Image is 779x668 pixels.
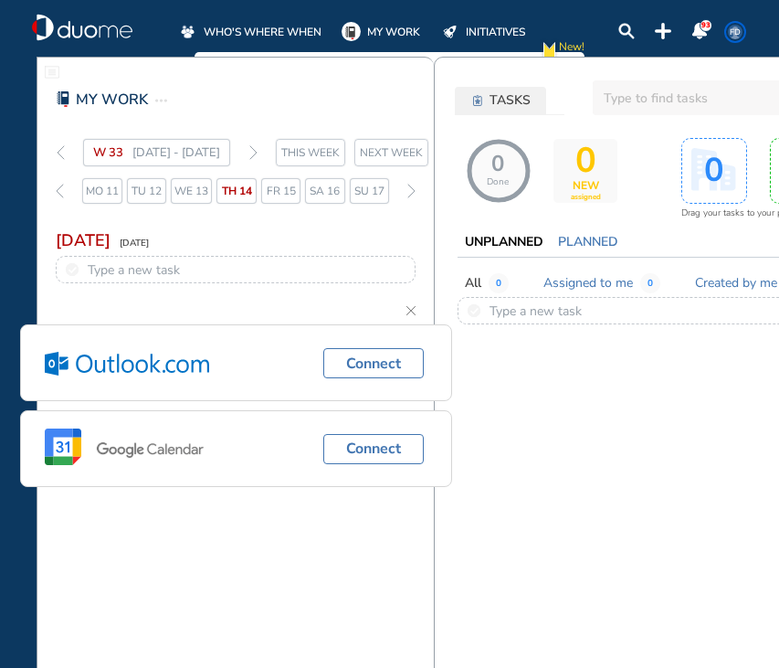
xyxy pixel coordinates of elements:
[360,143,423,162] span: NEXT WEEK
[407,184,416,198] img: thin-right-arrow-grey.874f3e01.svg
[536,270,640,295] button: Assigned to me
[66,263,79,276] div: round_unchecked
[276,139,345,166] button: this-week
[471,94,485,108] div: tasks-icon-6184ad
[407,175,416,207] div: thin-right-arrow-grey
[695,274,777,292] span: Created by me
[618,23,635,39] div: search-lens
[691,23,708,39] img: notification-panel-on.a48c1939.svg
[540,37,559,66] div: new-notification
[543,274,633,292] span: Assigned to me
[204,23,321,41] span: WHO'S WHERE WHEN
[691,23,708,39] div: notification-panel-on
[32,14,132,41] div: duome-logo-whitelogo
[440,22,459,41] div: initiatives-off
[470,152,525,187] span: 0
[346,438,401,460] span: Connect
[701,20,711,30] span: 93
[466,23,525,41] span: INITIATIVES
[487,177,509,188] span: Done
[57,145,65,160] img: thin-left-arrow-grey.f0cbfd8f.svg
[640,273,660,293] span: 0
[540,37,559,66] img: new-notification.cd065810.svg
[354,139,428,166] button: next-week
[551,231,626,253] button: PLANNED
[473,95,482,106] img: tasks-icon-6184ad.77ad149c.svg
[458,270,489,295] button: All
[45,352,209,376] div: outlook
[489,273,509,293] span: 0
[76,89,148,111] span: MY WORK
[56,175,64,207] div: thin-left-arrow-grey
[440,22,525,41] a: INITIATIVES
[155,90,167,111] div: task-ellipse
[93,142,123,164] span: W 33
[618,23,635,39] img: search-lens.23226280.svg
[178,22,321,41] a: WHO'S WHERE WHEN
[465,274,481,292] span: All
[468,304,480,317] div: round_unchecked
[458,231,551,253] button: UNPLANNED
[553,139,617,203] div: activity-box
[181,25,195,38] img: whoswherewhen-off.a3085474.svg
[342,22,420,41] a: MY WORK
[323,434,424,464] button: Connect
[45,352,209,376] img: outlook.05b6f53f.svg
[346,353,401,375] span: Connect
[132,142,220,164] span: [DATE] - [DATE]
[45,429,217,469] div: google
[397,297,425,324] div: cross-thin
[45,65,59,80] img: fullwidthpage.7645317a.svg
[573,180,599,193] span: NEW
[573,141,599,193] span: 0
[323,348,424,378] button: Connect
[681,138,747,204] div: activity-box
[655,23,671,39] div: plus-topbar
[367,23,420,41] span: MY WORK
[178,22,197,41] div: whoswherewhen-off
[249,145,258,160] img: thin-right-arrow-grey.874f3e01.svg
[56,184,64,198] img: thin-left-arrow-grey.f0cbfd8f.svg
[443,26,457,38] img: initiatives-off.b77ef7b9.svg
[558,233,618,251] span: PLANNED
[455,87,546,114] button: tasks-icon-6184adTASKS
[559,37,584,66] span: New!
[728,25,742,39] span: FD
[56,139,65,166] div: thin-left-arrow-grey
[490,91,531,110] span: TASKS
[155,90,167,111] img: task-ellipse.fef7074b.svg
[66,263,79,276] img: round_unchecked.fea2151d.svg
[32,14,132,41] img: duome-logo-whitelogo.b0ca3abf.svg
[32,14,132,41] a: duome-logo-whitelogologo-notext
[467,139,531,203] div: NaN% 0/0
[45,65,59,80] div: fullwidthpage
[571,193,601,201] span: assigned
[120,232,149,254] span: [DATE]
[465,233,543,251] span: UNPLANNED
[468,304,480,317] img: round_unchecked.fea2151d.svg
[56,91,71,107] img: mywork-red-on.755fc005.svg
[342,22,361,41] img: mywork-on.5af487f3.svg
[56,229,111,251] span: [DATE]
[406,306,416,315] img: cross-thin.6f54a4cd.svg
[56,91,71,107] div: mywork-red-on
[45,429,217,469] img: google.ed9f6f52.svg
[248,139,258,166] div: thin-right-arrow-grey
[655,23,671,39] img: plus-topbar.b126d2c6.svg
[281,143,340,162] span: THIS WEEK
[342,22,361,41] div: mywork-on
